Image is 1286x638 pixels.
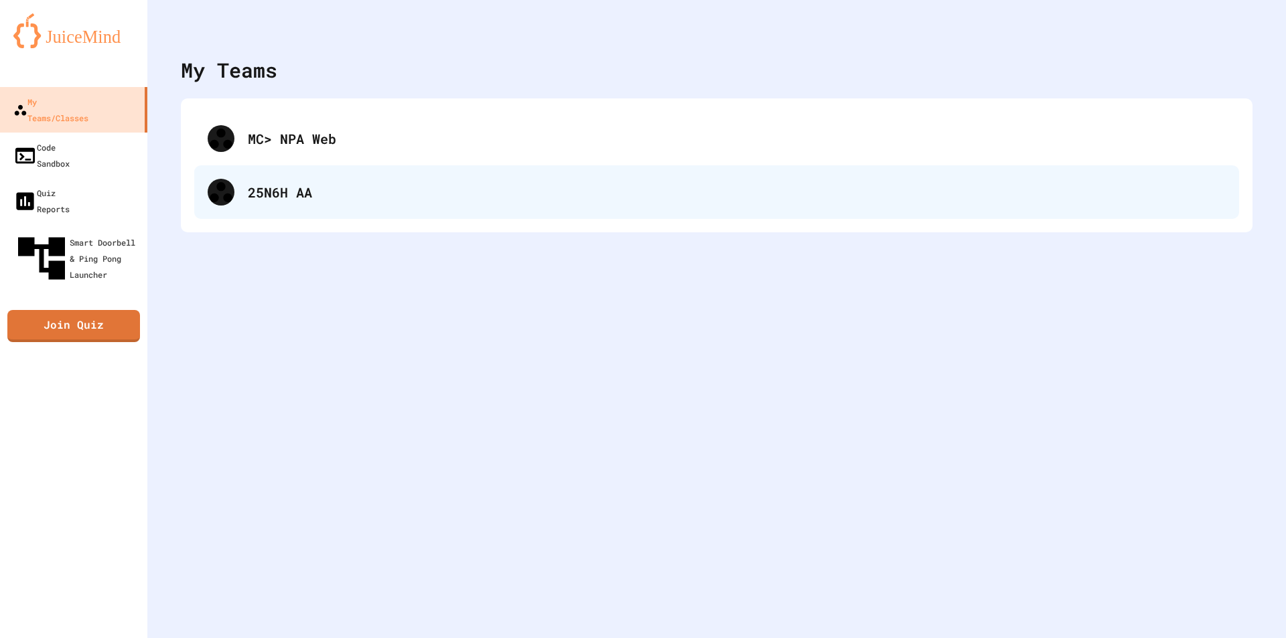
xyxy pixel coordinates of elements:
img: logo-orange.svg [13,13,134,48]
div: Quiz Reports [13,185,70,217]
div: Smart Doorbell & Ping Pong Launcher [13,230,142,287]
div: 25N6H AA [194,165,1239,219]
div: MC> NPA Web [194,112,1239,165]
a: Join Quiz [7,310,140,342]
div: 25N6H AA [248,182,1226,202]
div: MC> NPA Web [248,129,1226,149]
div: My Teams/Classes [13,94,88,126]
div: My Teams [181,55,277,85]
div: Code Sandbox [13,139,70,171]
